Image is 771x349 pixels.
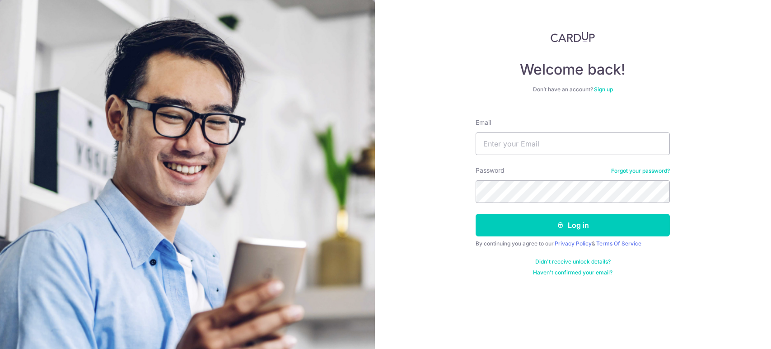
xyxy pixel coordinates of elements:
a: Didn't receive unlock details? [535,258,611,265]
img: CardUp Logo [551,32,595,42]
a: Privacy Policy [555,240,592,247]
a: Sign up [594,86,613,93]
h4: Welcome back! [476,61,670,79]
button: Log in [476,214,670,236]
div: Don’t have an account? [476,86,670,93]
div: By continuing you agree to our & [476,240,670,247]
label: Email [476,118,491,127]
a: Haven't confirmed your email? [533,269,612,276]
input: Enter your Email [476,132,670,155]
label: Password [476,166,505,175]
a: Terms Of Service [596,240,641,247]
a: Forgot your password? [611,167,670,174]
